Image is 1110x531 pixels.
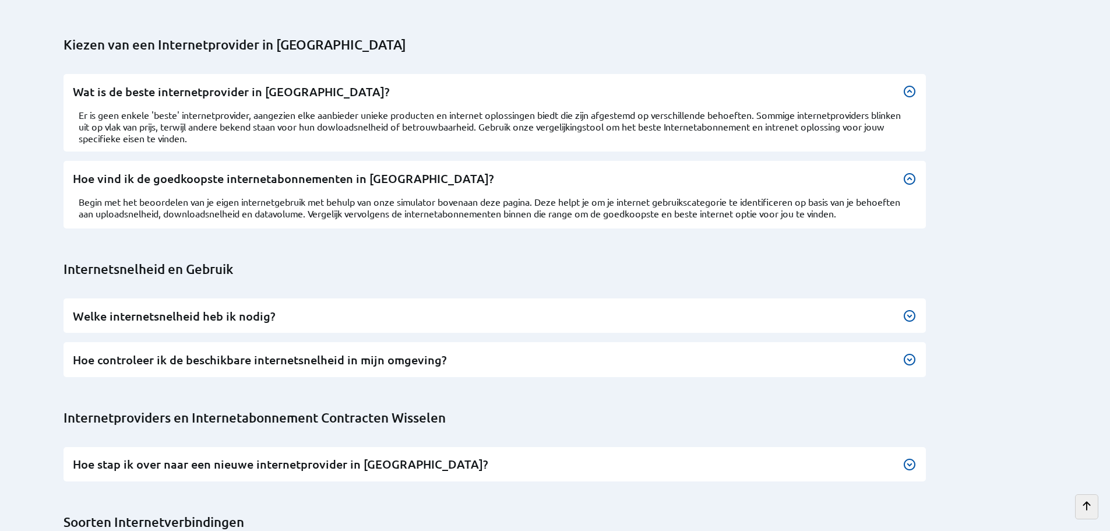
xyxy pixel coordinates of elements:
h3: Wat is de beste internetprovider in [GEOGRAPHIC_DATA]? [73,84,917,100]
h3: Hoe controleer ik de beschikbare internetsnelheid in mijn omgeving? [73,352,917,368]
p: Begin met het beoordelen van je eigen internetgebruik met behulp van onze simulator bovenaan deze... [79,196,911,219]
h2: Internetproviders en Internetabonnement Contracten Wisselen [64,410,1056,426]
h2: Internetsnelheid en Gebruik [64,261,1056,277]
h2: Soorten Internetverbindingen [64,514,1056,530]
img: Knop om de FAQ tekst met betrekking tot de overstap naar een nieuwe internetprovider uit te vouwen [903,458,917,472]
img: Knop om de FAQ tekst met betrekking tot controle van de beschikbare internetsnelheid uit te vouwen [903,353,917,367]
h3: Hoe stap ik over naar een nieuwe internetprovider in [GEOGRAPHIC_DATA]? [73,456,917,472]
p: Er is geen enkele 'beste' internetprovider, aangezien elke aanbieder unieke producten en internet... [79,109,911,144]
h3: Hoe vind ik de goedkoopste internetabonnementen in [GEOGRAPHIC_DATA]? [73,171,917,187]
img: Knop om de FAQ tekst met betrekking tot Internetsnelheid en Gebruik uit te vouwen [903,309,917,323]
h3: Welke internetsnelheid heb ik nodig? [73,308,917,324]
h2: Kiezen van een Internetprovider in [GEOGRAPHIC_DATA] [64,37,1056,53]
